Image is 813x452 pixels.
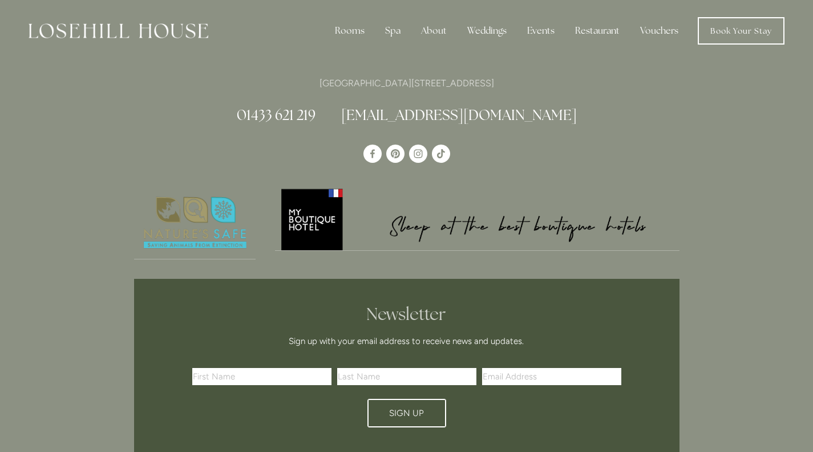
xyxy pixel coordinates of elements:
[29,23,208,38] img: Losehill House
[376,19,410,42] div: Spa
[134,187,256,259] img: Nature's Safe - Logo
[326,19,374,42] div: Rooms
[389,408,424,418] span: Sign Up
[432,145,450,163] a: TikTok
[134,75,679,91] p: [GEOGRAPHIC_DATA][STREET_ADDRESS]
[698,17,784,45] a: Book Your Stay
[386,145,405,163] a: Pinterest
[566,19,629,42] div: Restaurant
[196,334,617,348] p: Sign up with your email address to receive news and updates.
[275,187,679,251] a: My Boutique Hotel - Logo
[337,368,476,385] input: Last Name
[458,19,516,42] div: Weddings
[192,368,331,385] input: First Name
[409,145,427,163] a: Instagram
[237,106,316,124] a: 01433 621 219
[275,187,679,250] img: My Boutique Hotel - Logo
[196,304,617,325] h2: Newsletter
[363,145,382,163] a: Losehill House Hotel & Spa
[518,19,564,42] div: Events
[367,399,446,427] button: Sign Up
[412,19,456,42] div: About
[482,368,621,385] input: Email Address
[341,106,577,124] a: [EMAIL_ADDRESS][DOMAIN_NAME]
[631,19,687,42] a: Vouchers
